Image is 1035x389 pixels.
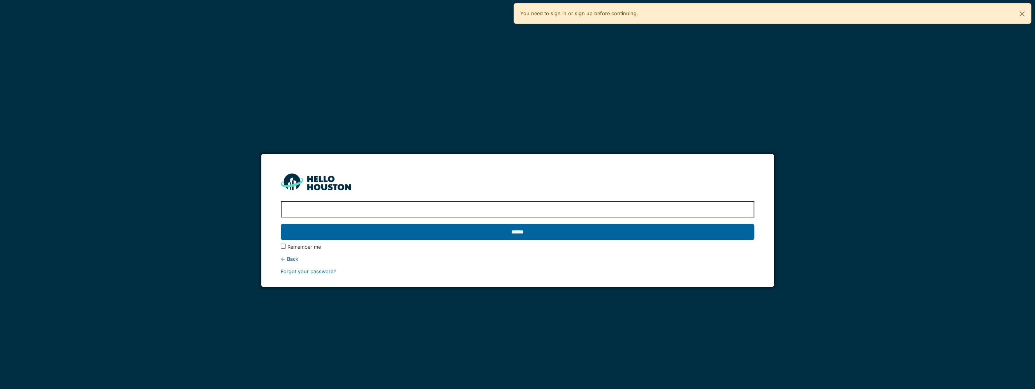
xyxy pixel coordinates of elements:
[281,269,336,274] a: Forgot your password?
[514,3,1031,24] div: You need to sign in or sign up before continuing.
[287,243,321,251] label: Remember me
[1013,4,1031,24] button: Close
[281,173,351,190] img: HH_line-BYnF2_Hg.png
[281,255,754,263] div: ← Back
